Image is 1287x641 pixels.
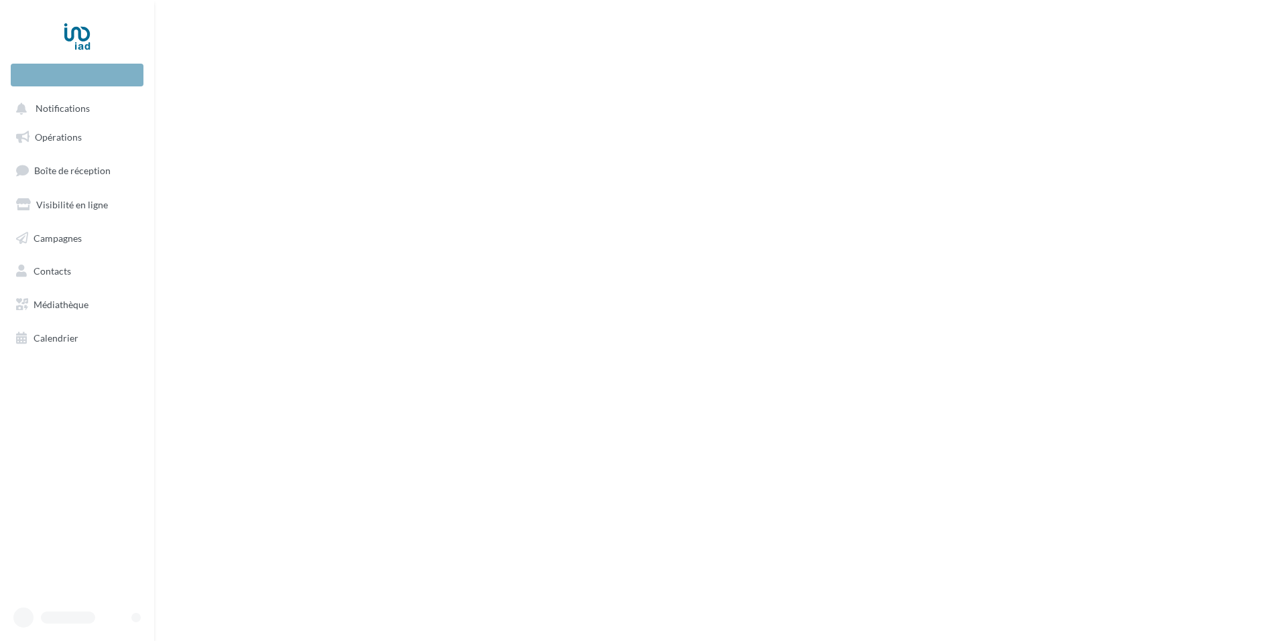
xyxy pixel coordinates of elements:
span: Contacts [34,265,71,277]
a: Boîte de réception [8,156,146,185]
span: Notifications [36,103,90,115]
div: Nouvelle campagne [11,64,143,86]
span: Opérations [35,131,82,143]
a: Calendrier [8,324,146,352]
a: Campagnes [8,224,146,253]
a: Contacts [8,257,146,285]
a: Opérations [8,123,146,151]
span: Visibilité en ligne [36,199,108,210]
a: Médiathèque [8,291,146,319]
span: Calendrier [34,332,78,344]
span: Boîte de réception [34,165,111,176]
span: Campagnes [34,232,82,243]
a: Visibilité en ligne [8,191,146,219]
span: Médiathèque [34,299,88,310]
